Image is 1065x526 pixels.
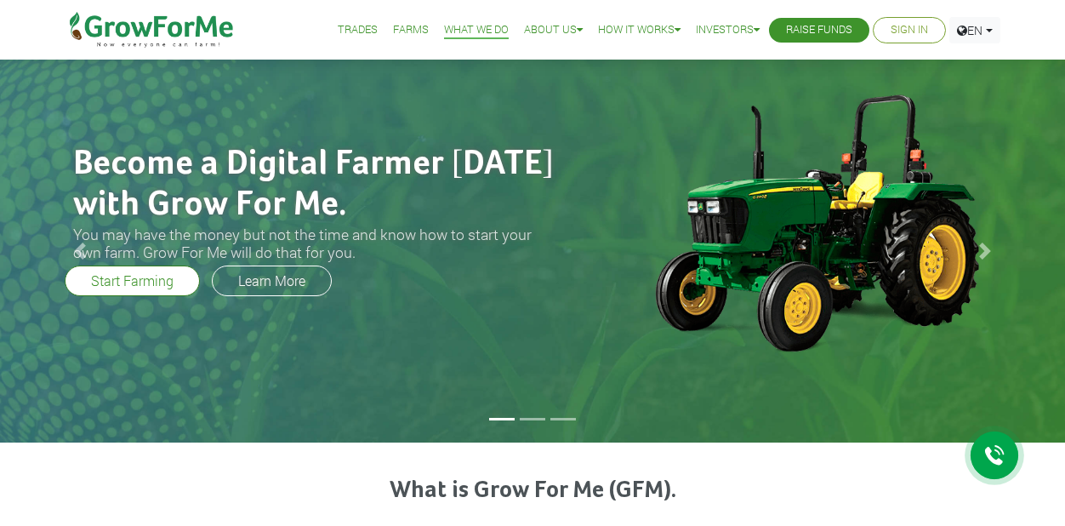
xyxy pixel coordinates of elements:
[393,21,429,39] a: Farms
[90,477,974,506] h3: What is Grow For Me (GFM).
[338,21,378,39] a: Trades
[598,21,681,39] a: How it Works
[786,21,852,39] a: Raise Funds
[524,21,583,39] a: About Us
[626,86,1005,358] img: growforme image
[444,21,509,39] a: What We Do
[212,266,332,296] a: Learn More
[73,226,558,261] h3: You may have the money but not the time and know how to start your own farm. Grow For Me will do ...
[73,144,558,226] h2: Become a Digital Farmer [DATE] with Grow For Me.
[891,21,928,39] a: Sign In
[696,21,760,39] a: Investors
[949,17,1000,43] a: EN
